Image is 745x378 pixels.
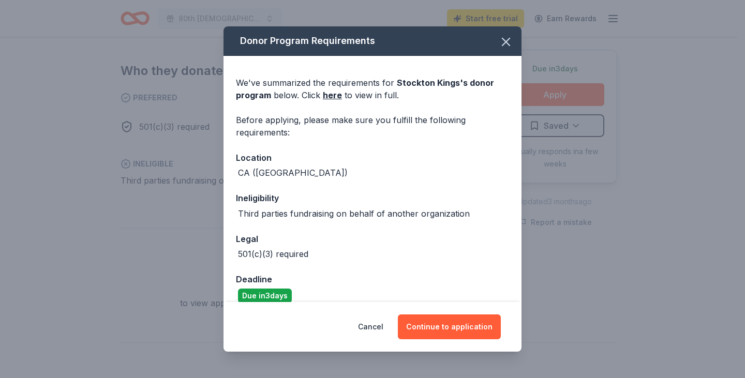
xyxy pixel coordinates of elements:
button: Continue to application [398,314,501,339]
div: Due in 3 days [238,289,292,303]
div: Legal [236,232,509,246]
div: Third parties fundraising on behalf of another organization [238,207,470,220]
button: Cancel [358,314,383,339]
div: Before applying, please make sure you fulfill the following requirements: [236,114,509,139]
div: Location [236,151,509,164]
div: Ineligibility [236,191,509,205]
div: CA ([GEOGRAPHIC_DATA]) [238,167,348,179]
div: Donor Program Requirements [224,26,521,56]
a: here [323,89,342,101]
div: 501(c)(3) required [238,248,308,260]
div: We've summarized the requirements for below. Click to view in full. [236,77,509,101]
div: Deadline [236,273,509,286]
